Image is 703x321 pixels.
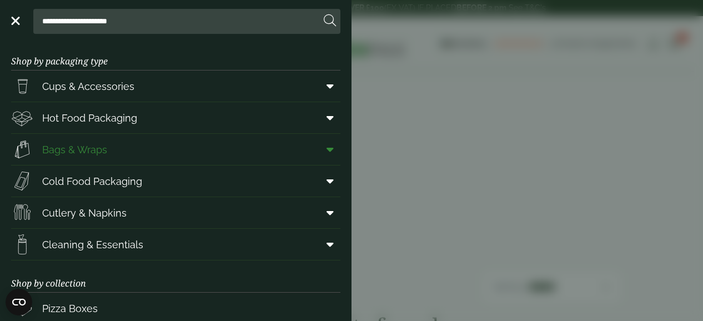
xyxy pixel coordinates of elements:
span: Cutlery & Napkins [42,205,127,220]
span: Cleaning & Essentials [42,237,143,252]
img: Paper_carriers.svg [11,138,33,160]
a: Bags & Wraps [11,134,340,165]
h3: Shop by collection [11,260,340,293]
h3: Shop by packaging type [11,38,340,71]
a: Cutlery & Napkins [11,197,340,228]
a: Cups & Accessories [11,71,340,102]
img: Deli_box.svg [11,107,33,129]
span: Bags & Wraps [42,142,107,157]
img: open-wipe.svg [11,233,33,255]
span: Hot Food Packaging [42,111,137,126]
a: Cleaning & Essentials [11,229,340,260]
span: Pizza Boxes [42,301,98,316]
span: Cups & Accessories [42,79,134,94]
img: Cutlery.svg [11,202,33,224]
img: Sandwich_box.svg [11,170,33,192]
span: Cold Food Packaging [42,174,142,189]
a: Cold Food Packaging [11,165,340,197]
img: PintNhalf_cup.svg [11,75,33,97]
button: Open CMP widget [6,289,32,315]
a: Hot Food Packaging [11,102,340,133]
